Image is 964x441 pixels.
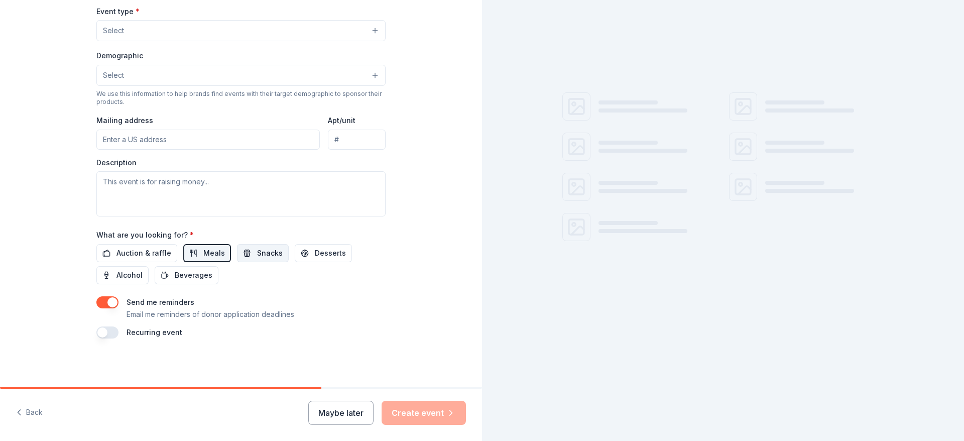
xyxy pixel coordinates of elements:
[257,247,283,259] span: Snacks
[96,7,140,17] label: Event type
[16,402,43,423] button: Back
[96,130,320,150] input: Enter a US address
[96,266,149,284] button: Alcohol
[96,20,386,41] button: Select
[96,116,153,126] label: Mailing address
[175,269,212,281] span: Beverages
[103,25,124,37] span: Select
[116,269,143,281] span: Alcohol
[103,69,124,81] span: Select
[315,247,346,259] span: Desserts
[155,266,218,284] button: Beverages
[96,244,177,262] button: Auction & raffle
[328,130,386,150] input: #
[96,158,137,168] label: Description
[127,298,194,306] label: Send me reminders
[116,247,171,259] span: Auction & raffle
[96,51,143,61] label: Demographic
[295,244,352,262] button: Desserts
[96,65,386,86] button: Select
[237,244,289,262] button: Snacks
[308,401,374,425] button: Maybe later
[127,308,294,320] p: Email me reminders of donor application deadlines
[96,230,194,240] label: What are you looking for?
[203,247,225,259] span: Meals
[127,328,182,337] label: Recurring event
[328,116,355,126] label: Apt/unit
[183,244,231,262] button: Meals
[96,90,386,106] div: We use this information to help brands find events with their target demographic to sponsor their...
